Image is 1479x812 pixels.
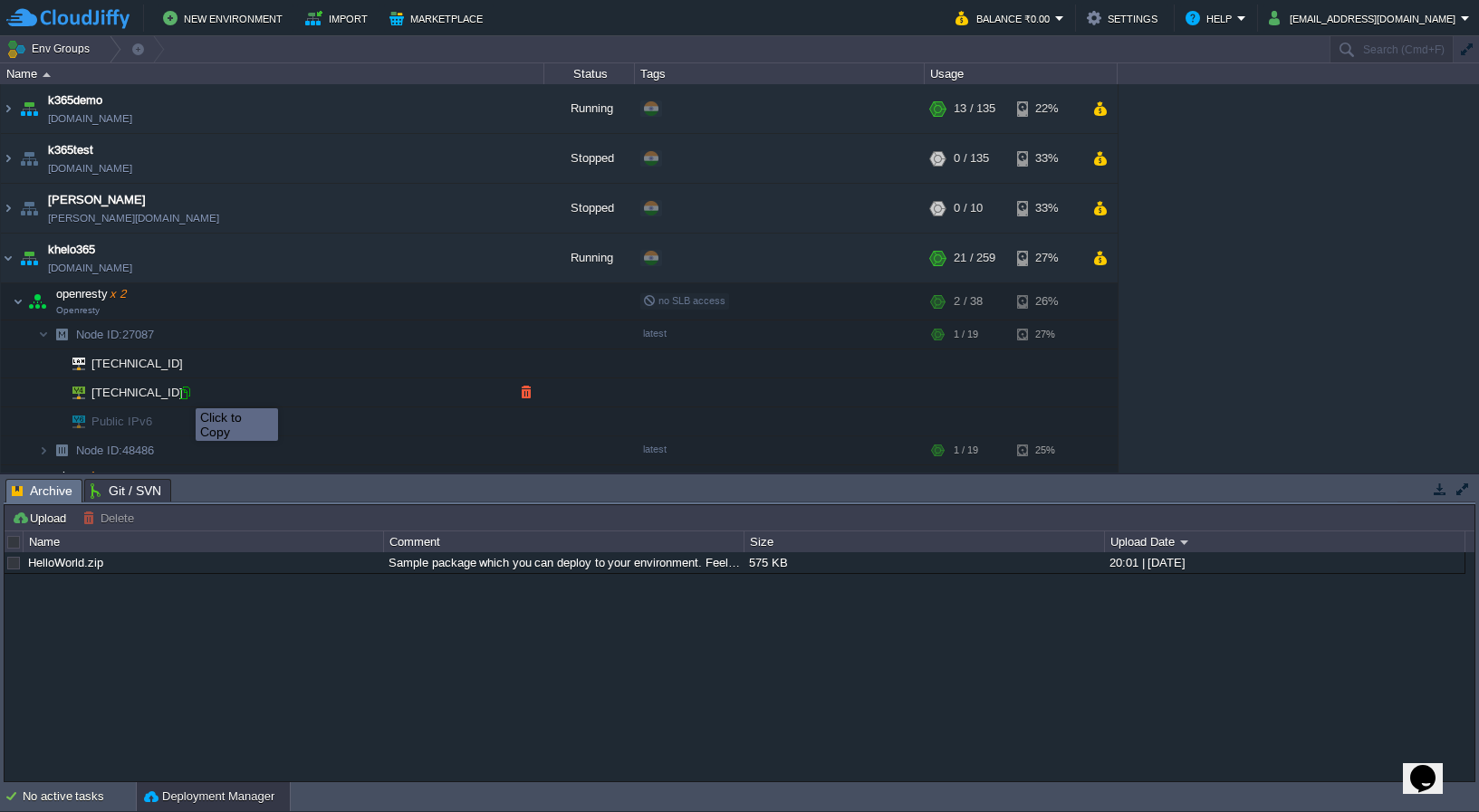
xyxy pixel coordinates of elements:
img: CloudJiffy [6,7,130,30]
a: [DOMAIN_NAME] [48,259,132,277]
button: Marketplace [389,7,488,29]
div: Size [745,531,1104,552]
div: 33% [1017,134,1076,183]
div: 1 / 19 [954,436,978,464]
img: AMDAwAAAACH5BAEAAAAALAAAAAABAAEAAAICRAEAOw== [49,378,60,406]
span: Git / SVN [91,480,161,502]
img: AMDAwAAAACH5BAEAAAAALAAAAAABAAEAAAICRAEAOw== [13,465,24,502]
div: 575 KB [744,552,1103,573]
img: AMDAwAAAACH5BAEAAAAALAAAAAABAAEAAAICRAEAOw== [60,407,85,435]
div: 18% [1017,465,1076,502]
img: AMDAwAAAACH5BAEAAAAALAAAAAABAAEAAAICRAEAOw== [49,436,74,464]
img: AMDAwAAAACH5BAEAAAAALAAAAAABAAEAAAICRAEAOw== [1,84,15,133]
div: Running [544,84,635,133]
div: 25% [1017,436,1076,464]
span: no SLB access [643,295,725,306]
img: AMDAwAAAACH5BAEAAAAALAAAAAABAAEAAAICRAEAOw== [38,320,49,349]
span: Node ID: [76,328,122,341]
a: [TECHNICAL_ID] [90,357,186,370]
img: AMDAwAAAACH5BAEAAAAALAAAAAABAAEAAAICRAEAOw== [49,320,74,349]
div: Tags [636,63,924,84]
a: k365demo [48,91,102,110]
span: Openresty [56,305,100,316]
div: Sample package which you can deploy to your environment. Feel free to delete and upload a package... [384,552,743,573]
span: x 2 [108,287,126,301]
a: openrestyx 2Openresty [54,287,129,301]
div: Usage [926,63,1117,84]
img: AMDAwAAAACH5BAEAAAAALAAAAAABAAEAAAICRAEAOw== [60,349,85,377]
button: Help [1186,7,1237,29]
div: Click to Copy [200,410,274,439]
img: AMDAwAAAACH5BAEAAAAALAAAAAABAAEAAAICRAEAOw== [49,349,60,377]
div: Comment [385,531,744,552]
img: AMDAwAAAACH5BAEAAAAALAAAAAABAAEAAAICRAEAOw== [60,378,85,406]
span: latest [643,328,667,339]
button: [EMAIL_ADDRESS][DOMAIN_NAME] [1269,7,1461,29]
img: AMDAwAAAACH5BAEAAAAALAAAAAABAAEAAAICRAEAOw== [16,184,42,233]
img: AMDAwAAAACH5BAEAAAAALAAAAAABAAEAAAICRAEAOw== [16,84,42,133]
div: 2 / 38 [954,283,983,320]
div: 0 / 10 [954,184,983,233]
a: Node ID:48486 [74,443,157,458]
a: [TECHNICAL_ID] [90,386,186,399]
a: [DOMAIN_NAME] [48,159,132,177]
span: x 4 [75,469,93,482]
img: AMDAwAAAACH5BAEAAAAALAAAAAABAAEAAAICRAEAOw== [1,134,15,183]
img: AMDAwAAAACH5BAEAAAAALAAAAAABAAEAAAICRAEAOw== [24,465,50,502]
div: Stopped [544,184,635,233]
span: Public IPv6 [90,407,155,435]
div: 33% [1017,184,1076,233]
button: Env Groups [6,36,96,62]
div: 27% [1017,320,1076,349]
div: Upload Date [1106,531,1465,552]
a: khelo365 [48,241,95,259]
span: openresty [54,286,129,301]
img: AMDAwAAAACH5BAEAAAAALAAAAAABAAEAAAICRAEAOw== [16,234,42,282]
button: Upload [12,510,72,526]
div: No active tasks [23,782,136,811]
span: [TECHNICAL_ID] [90,349,186,377]
div: Name [24,531,383,552]
a: [PERSON_NAME] [48,191,146,209]
div: Name [2,63,543,84]
button: New Environment [163,7,288,29]
div: 27% [1017,234,1076,282]
div: 0 / 135 [954,134,989,183]
button: Balance ₹0.00 [956,7,1055,29]
span: 48486 [74,443,157,458]
img: AMDAwAAAACH5BAEAAAAALAAAAAABAAEAAAICRAEAOw== [24,283,50,320]
button: Delete [82,510,139,526]
div: 20:01 | [DATE] [1105,552,1464,573]
div: 21 / 259 [954,234,995,282]
img: AMDAwAAAACH5BAEAAAAALAAAAAABAAEAAAICRAEAOw== [43,72,51,77]
span: [TECHNICAL_ID] [90,378,186,406]
img: AMDAwAAAACH5BAEAAAAALAAAAAABAAEAAAICRAEAOw== [16,134,42,183]
a: HelloWorld.zip [28,556,103,569]
span: 27087 [74,327,157,342]
iframe: chat widget [1403,740,1461,794]
a: k365test [48,141,93,159]
span: Node ID: [76,444,122,457]
img: AMDAwAAAACH5BAEAAAAALAAAAAABAAEAAAICRAEAOw== [38,436,49,464]
img: AMDAwAAAACH5BAEAAAAALAAAAAABAAEAAAICRAEAOw== [49,407,60,435]
button: Settings [1087,7,1163,29]
img: AMDAwAAAACH5BAEAAAAALAAAAAABAAEAAAICRAEAOw== [1,184,15,233]
span: latest [643,444,667,454]
div: Running [544,234,635,282]
a: Node ID:27087 [74,327,157,342]
div: 22% [1017,84,1076,133]
img: AMDAwAAAACH5BAEAAAAALAAAAAABAAEAAAICRAEAOw== [1,234,15,282]
button: Import [305,7,373,29]
a: [DOMAIN_NAME] [48,110,132,128]
div: 12 / 132 [954,465,995,502]
div: Stopped [544,134,635,183]
div: Status [545,63,634,84]
a: phpx 4 [54,469,96,482]
div: 13 / 135 [954,84,995,133]
span: Archive [12,480,72,502]
button: Deployment Manager [144,788,274,806]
